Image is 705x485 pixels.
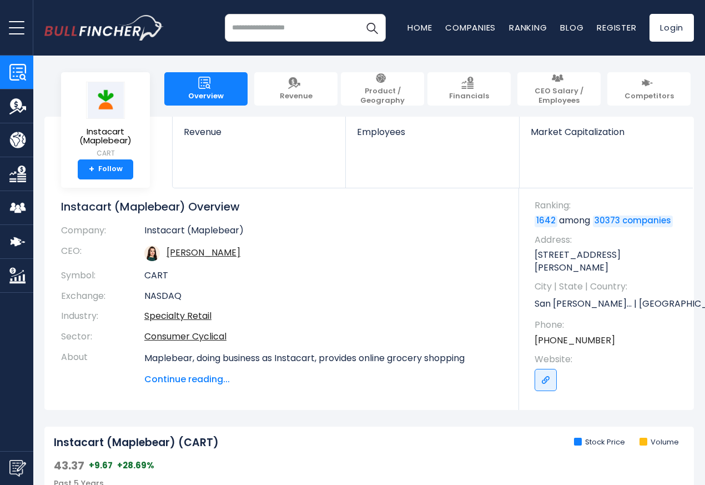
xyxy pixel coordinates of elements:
[574,438,625,447] li: Stock Price
[523,87,595,106] span: CEO Salary / Employees
[535,214,683,227] p: among
[61,327,144,347] th: Sector:
[54,458,84,473] span: 43.37
[89,164,94,174] strong: +
[445,22,496,33] a: Companies
[449,92,489,101] span: Financials
[188,92,224,101] span: Overview
[184,127,334,137] span: Revenue
[357,127,507,137] span: Employees
[144,286,502,307] td: NASDAQ
[173,117,345,156] a: Revenue
[639,438,679,447] li: Volume
[61,266,144,286] th: Symbol:
[509,22,547,33] a: Ranking
[560,22,583,33] a: Blog
[144,246,160,261] img: fidji-simo.jpg
[346,117,518,156] a: Employees
[535,249,683,274] p: [STREET_ADDRESS][PERSON_NAME]
[607,72,691,106] a: Competitors
[44,15,164,41] a: Go to homepage
[593,216,673,227] a: 30373 companies
[164,72,248,106] a: Overview
[531,127,682,137] span: Market Capitalization
[78,159,133,179] a: +Follow
[69,81,142,159] a: Instacart (Maplebear) CART
[61,306,144,327] th: Industry:
[61,199,502,214] h1: Instacart (Maplebear) Overview
[61,286,144,307] th: Exchange:
[61,225,144,241] th: Company:
[535,281,683,293] span: City | State | Country:
[341,72,424,106] a: Product / Geography
[358,14,386,42] button: Search
[520,117,693,156] a: Market Capitalization
[597,22,636,33] a: Register
[61,241,144,266] th: CEO:
[44,15,164,41] img: bullfincher logo
[144,309,211,322] a: Specialty Retail
[61,347,144,386] th: About
[649,14,694,42] a: Login
[117,460,154,471] span: +28.69%
[89,460,113,471] span: +9.67
[535,199,683,212] span: Ranking:
[167,246,240,259] a: ceo
[144,352,502,445] p: Maplebear, doing business as Instacart, provides online grocery shopping services to households i...
[144,225,502,241] td: Instacart (Maplebear)
[407,22,432,33] a: Home
[427,72,511,106] a: Financials
[535,334,615,347] a: [PHONE_NUMBER]
[144,266,502,286] td: CART
[70,127,141,146] span: Instacart (Maplebear)
[254,72,338,106] a: Revenue
[535,296,683,312] p: San [PERSON_NAME]... | [GEOGRAPHIC_DATA] | US
[280,92,313,101] span: Revenue
[70,148,141,158] small: CART
[535,319,683,331] span: Phone:
[54,436,219,450] h2: Instacart (Maplebear) (CART)
[535,369,557,391] a: Go to link
[535,353,683,366] span: Website:
[144,373,502,386] span: Continue reading...
[535,216,557,227] a: 1642
[625,92,674,101] span: Competitors
[517,72,601,106] a: CEO Salary / Employees
[346,87,419,106] span: Product / Geography
[144,330,226,343] a: Consumer Cyclical
[535,234,683,246] span: Address:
